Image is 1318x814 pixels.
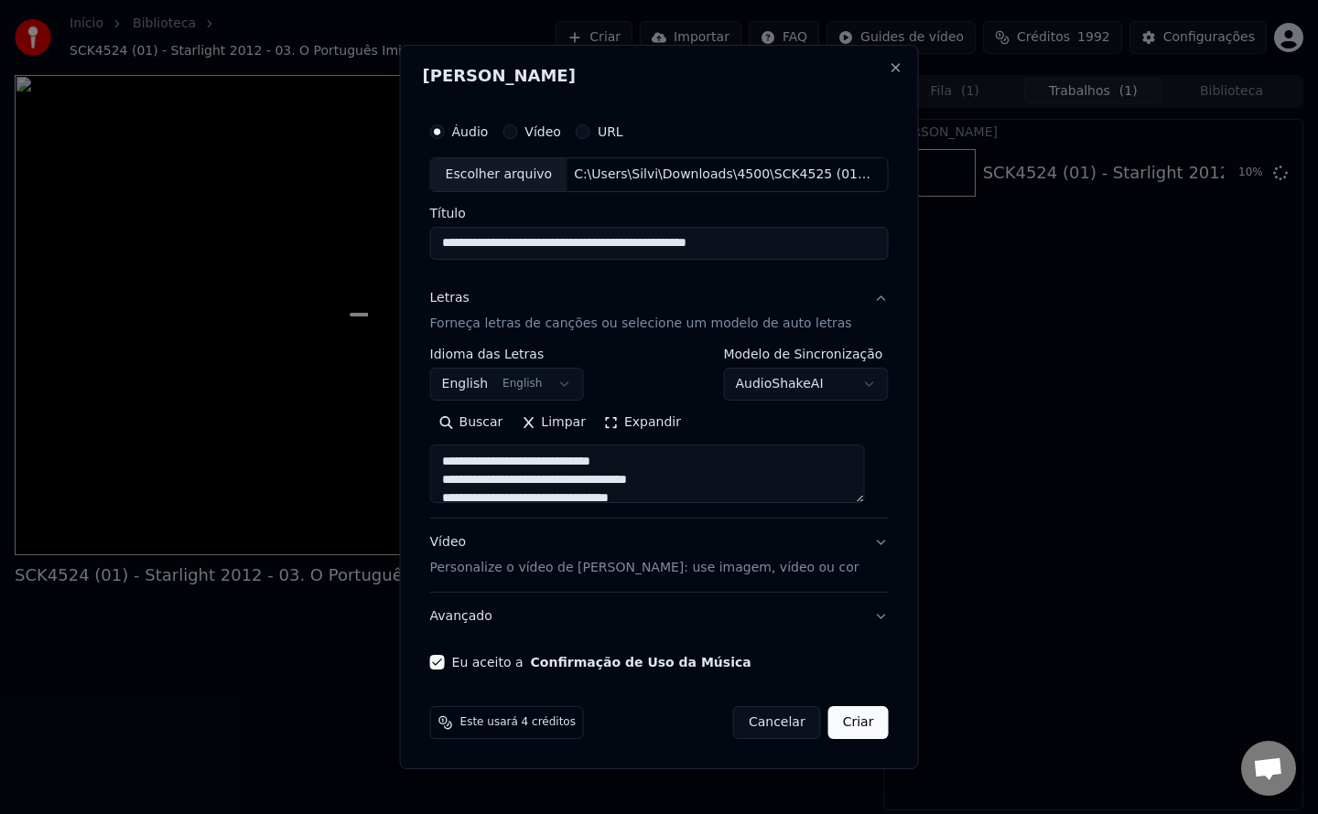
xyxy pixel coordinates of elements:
label: Eu aceito a [452,656,751,669]
button: LetrasForneça letras de canções ou selecione um modelo de auto letras [430,274,889,348]
button: Buscar [430,408,513,437]
span: Este usará 4 créditos [460,715,576,730]
div: Vídeo [430,533,859,577]
div: Escolher arquivo [431,158,567,191]
button: Avançado [430,593,889,640]
button: Criar [828,706,889,739]
label: Áudio [452,125,489,138]
p: Forneça letras de canções ou selecione um modelo de auto letras [430,315,852,333]
p: Personalize o vídeo de [PERSON_NAME]: use imagem, vídeo ou cor [430,559,859,577]
button: VídeoPersonalize o vídeo de [PERSON_NAME]: use imagem, vídeo ou cor [430,519,889,592]
div: LetrasForneça letras de canções ou selecione um modelo de auto letras [430,348,889,518]
div: C:\Users\Silvi\Downloads\4500\SCK4525 (01) - Starlight 2012 - 04. Ai Se Eu Te Pego.mp3 [567,166,878,184]
h2: [PERSON_NAME] [423,68,896,84]
label: URL [598,125,623,138]
button: Eu aceito a [531,656,751,669]
label: Modelo de Sincronização [723,348,888,360]
label: Idioma das Letras [430,348,584,360]
button: Limpar [512,408,595,437]
label: Título [430,207,889,220]
label: Vídeo [524,125,561,138]
button: Expandir [595,408,690,437]
div: Letras [430,289,470,307]
button: Cancelar [733,706,821,739]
